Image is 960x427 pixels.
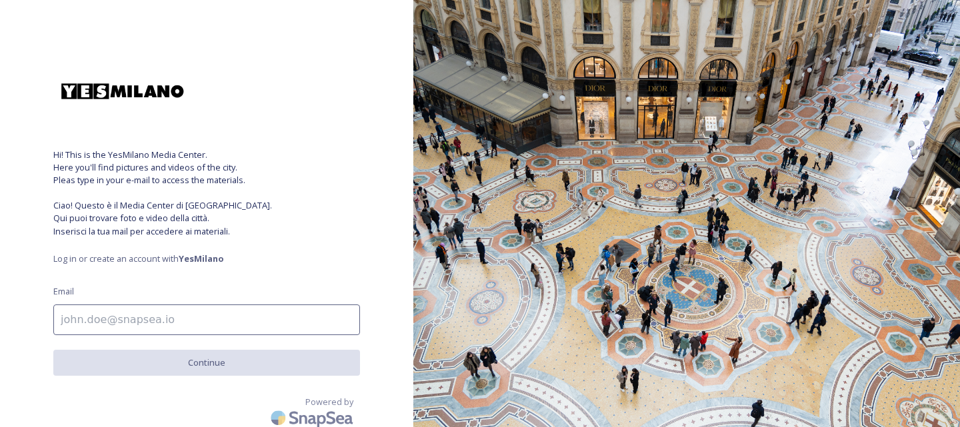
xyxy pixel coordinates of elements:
[53,252,360,265] span: Log in or create an account with
[53,304,360,335] input: john.doe@snapsea.io
[53,285,74,298] span: Email
[53,149,360,238] span: Hi! This is the YesMilano Media Center. Here you'll find pictures and videos of the city. Pleas t...
[53,350,360,376] button: Continue
[179,252,224,264] strong: YesMilano
[53,53,187,129] img: yesmi.jpg
[305,396,353,408] span: Powered by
